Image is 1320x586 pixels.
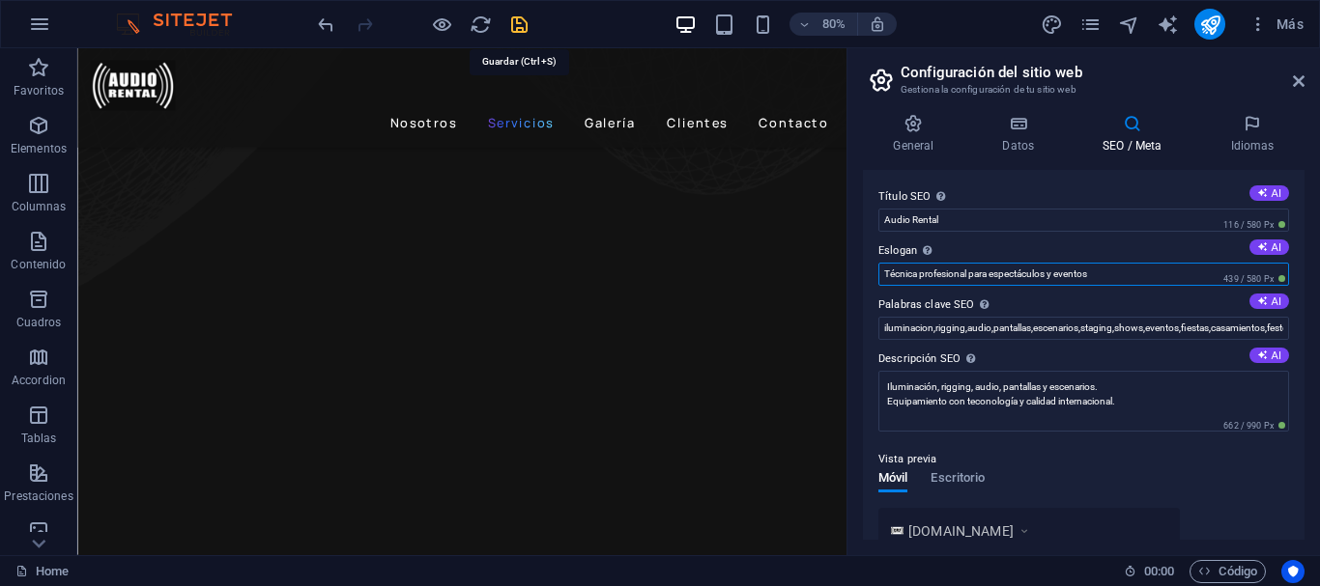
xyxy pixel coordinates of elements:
h4: Datos [972,114,1073,154]
p: Columnas [12,199,67,214]
div: Vista previa [878,471,985,508]
p: Tablas [21,431,57,446]
button: undo [314,13,337,36]
button: Descripción SEO [1249,348,1289,363]
label: Eslogan [878,239,1289,263]
input: Eslogan... [878,263,1289,286]
img: LOGOAUDIORENTAL-JNw7Iog30EQRpwEOF_OWNA-iD9JZD6N7jHQb9O6t01Olg.png [891,524,904,537]
h6: 80% [818,13,849,36]
p: Prestaciones [4,488,72,504]
span: : [1158,564,1161,578]
p: Favoritos [14,83,64,98]
i: Páginas (Ctrl+Alt+S) [1079,14,1102,36]
button: Código [1190,560,1266,583]
img: Editor Logo [111,13,256,36]
span: 00 00 [1144,560,1174,583]
span: Móvil [878,466,907,493]
button: navigator [1117,13,1140,36]
p: Accordion [12,373,66,388]
button: Haz clic para salir del modo de previsualización y seguir editando [430,13,453,36]
button: reload [469,13,492,36]
span: 116 / 580 Px [1220,218,1289,232]
i: Diseño (Ctrl+Alt+Y) [1041,14,1063,36]
label: Título SEO [878,185,1289,209]
button: Palabras clave SEO [1249,293,1289,309]
button: publish [1194,9,1225,40]
p: Cuadros [16,315,62,330]
h4: Idiomas [1200,114,1305,154]
span: Escritorio [931,466,985,493]
button: Eslogan [1249,239,1289,255]
button: save [507,13,531,36]
button: pages [1078,13,1102,36]
p: Elementos [11,141,67,156]
label: Palabras clave SEO [878,293,1289,317]
button: Usercentrics [1281,560,1305,583]
button: Título SEO [1249,185,1289,201]
button: text_generator [1156,13,1179,36]
h4: SEO / Meta [1073,114,1200,154]
i: Navegador [1118,14,1140,36]
h3: Gestiona la configuración de tu sitio web [901,81,1266,98]
h4: General [863,114,972,154]
h2: Configuración del sitio web [901,64,1305,81]
span: [DOMAIN_NAME] [908,521,1014,541]
button: 80% [789,13,858,36]
h6: Tiempo de la sesión [1124,560,1175,583]
i: Deshacer: Cambiar eslogan (Ctrl+Z) [315,14,337,36]
span: Código [1198,560,1257,583]
button: Más [1241,9,1311,40]
p: Contenido [11,257,66,272]
button: design [1040,13,1063,36]
label: Descripción SEO [878,348,1289,371]
p: Vista previa [878,448,936,471]
span: 662 / 990 Px [1220,419,1289,433]
span: Más [1248,14,1304,34]
i: AI Writer [1157,14,1179,36]
a: Haz clic para cancelar la selección y doble clic para abrir páginas [15,560,69,583]
span: 439 / 580 Px [1220,272,1289,286]
i: Al redimensionar, ajustar el nivel de zoom automáticamente para ajustarse al dispositivo elegido. [869,15,886,33]
i: Publicar [1199,14,1221,36]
